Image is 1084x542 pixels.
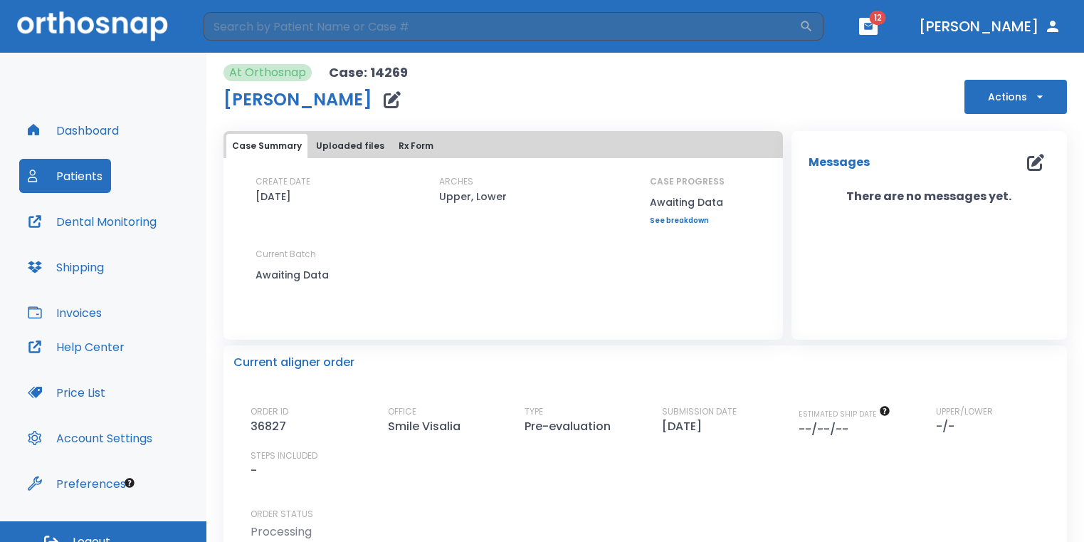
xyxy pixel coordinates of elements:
p: CREATE DATE [256,175,310,188]
p: UPPER/LOWER [936,405,993,418]
p: STEPS INCLUDED [251,449,317,462]
p: ARCHES [439,175,473,188]
button: Help Center [19,330,133,364]
p: At Orthosnap [229,64,306,81]
p: Upper, Lower [439,188,507,205]
span: The date will be available after approving treatment plan [799,409,890,419]
button: Dental Monitoring [19,204,165,239]
h1: [PERSON_NAME] [223,91,372,108]
p: - [251,462,257,479]
p: TYPE [525,405,543,418]
button: Shipping [19,250,112,284]
p: Processing [251,523,312,541]
a: See breakdown [650,217,725,225]
p: Smile Visalia [388,418,466,435]
span: 12 [870,11,886,25]
p: There are no messages yet. [791,188,1067,205]
p: --/--/-- [799,421,854,438]
button: Patients [19,159,111,193]
button: [PERSON_NAME] [913,14,1067,39]
p: Awaiting Data [650,194,725,211]
button: Preferences [19,467,135,501]
button: Dashboard [19,113,127,147]
button: Invoices [19,296,110,330]
p: Messages [809,154,870,171]
p: Pre-evaluation [525,418,616,435]
p: [DATE] [256,188,291,205]
p: Case: 14269 [329,64,408,81]
button: Uploaded files [310,134,390,158]
p: [DATE] [662,418,707,435]
div: Tooltip anchor [123,476,136,489]
div: tabs [226,134,780,158]
p: SUBMISSION DATE [662,405,737,418]
p: 36827 [251,418,292,435]
button: Case Summary [226,134,307,158]
p: Current aligner order [233,354,354,371]
p: Current Batch [256,248,384,261]
p: CASE PROGRESS [650,175,725,188]
p: OFFICE [388,405,416,418]
button: Account Settings [19,421,161,455]
p: ORDER STATUS [251,508,1057,521]
img: Orthosnap [17,11,168,41]
p: Awaiting Data [256,266,384,283]
button: Price List [19,375,114,410]
p: ORDER ID [251,405,288,418]
p: -/- [936,418,960,435]
button: Actions [964,80,1067,114]
button: Rx Form [393,134,439,158]
input: Search by Patient Name or Case # [204,12,799,41]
